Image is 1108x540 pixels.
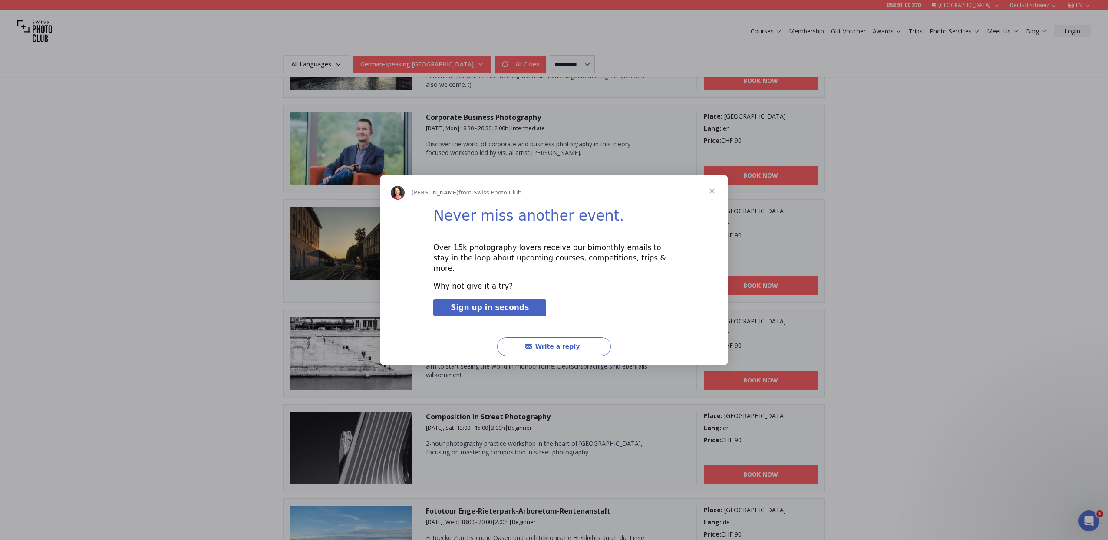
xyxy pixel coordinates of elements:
[391,186,405,200] img: Profile image for Joan
[433,207,675,230] h1: Never miss another event.
[696,175,728,207] span: Close
[458,189,521,196] span: from Swiss Photo Club
[412,189,458,196] span: [PERSON_NAME]
[451,303,529,312] span: Sign up in seconds
[433,299,546,316] a: Sign up in seconds
[497,337,611,356] button: Write a reply
[433,243,675,273] div: Over 15k photography lovers receive our bimonthly emails to stay in the loop about upcoming cours...
[433,281,675,292] div: Why not give it a try?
